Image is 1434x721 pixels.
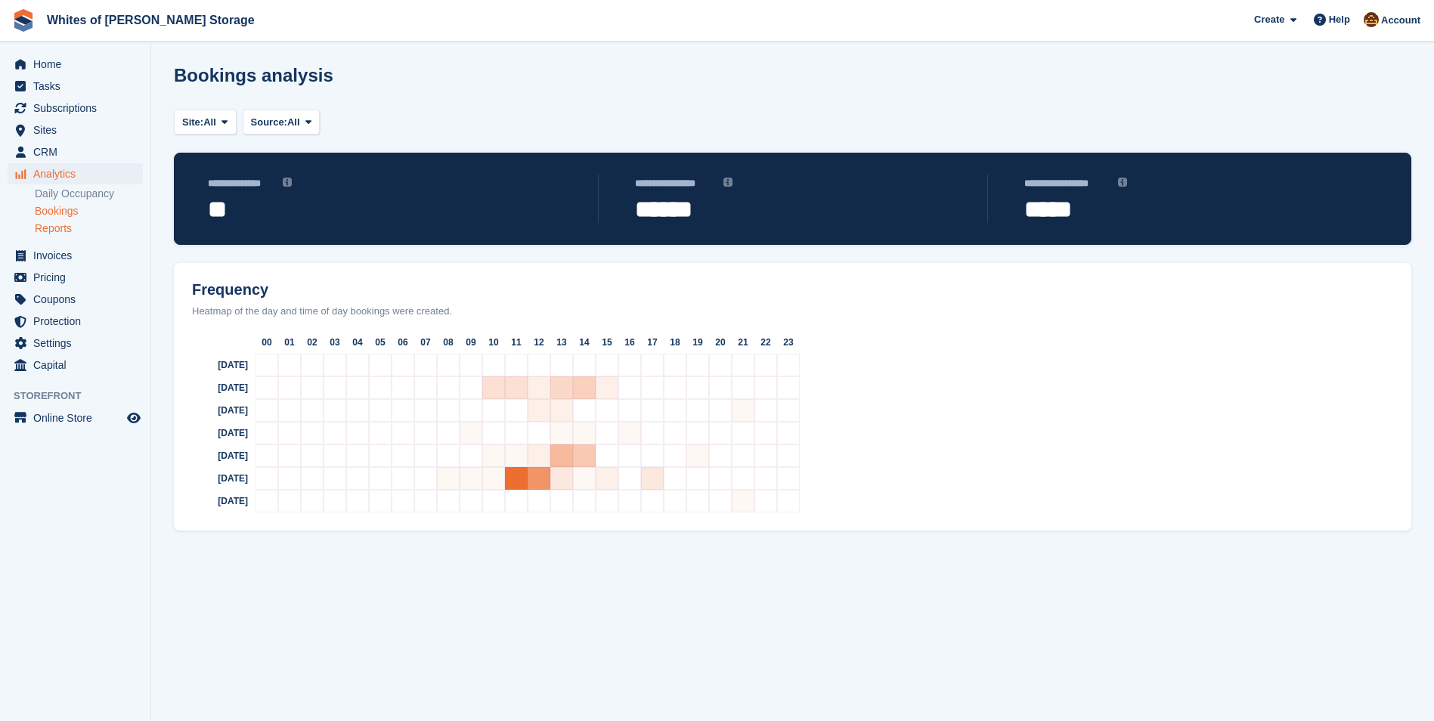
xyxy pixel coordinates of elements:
div: 02 [301,331,324,354]
div: 21 [732,331,754,354]
div: 04 [346,331,369,354]
div: [DATE] [180,354,256,376]
a: menu [8,267,143,288]
a: menu [8,54,143,75]
img: Eddie White [1364,12,1379,27]
span: All [287,115,300,130]
div: [DATE] [180,444,256,467]
div: 20 [709,331,732,354]
div: [DATE] [180,422,256,444]
a: menu [8,311,143,332]
div: 12 [528,331,550,354]
a: Preview store [125,409,143,427]
span: All [203,115,216,130]
div: Heatmap of the day and time of day bookings were created. [180,304,1405,319]
a: menu [8,354,143,376]
a: menu [8,119,143,141]
div: 07 [414,331,437,354]
div: 06 [392,331,414,354]
div: 14 [573,331,596,354]
span: Coupons [33,289,124,310]
span: Account [1381,13,1420,28]
span: Sites [33,119,124,141]
span: Invoices [33,245,124,266]
span: Settings [33,333,124,354]
a: menu [8,97,143,119]
span: Home [33,54,124,75]
div: 03 [324,331,346,354]
span: Online Store [33,407,124,429]
a: menu [8,163,143,184]
span: Create [1254,12,1284,27]
button: Source: All [243,110,321,135]
div: 15 [596,331,618,354]
img: stora-icon-8386f47178a22dfd0bd8f6a31ec36ba5ce8667c1dd55bd0f319d3a0aa187defe.svg [12,9,35,32]
div: 05 [369,331,392,354]
div: 09 [460,331,482,354]
a: menu [8,76,143,97]
img: icon-info-grey-7440780725fd019a000dd9b08b2336e03edf1995a4989e88bcd33f0948082b44.svg [723,178,732,187]
div: 16 [618,331,641,354]
span: Storefront [14,388,150,404]
div: 11 [505,331,528,354]
div: 22 [754,331,777,354]
div: 00 [256,331,278,354]
div: 01 [278,331,301,354]
div: 08 [437,331,460,354]
span: Source: [251,115,287,130]
span: Analytics [33,163,124,184]
img: icon-info-grey-7440780725fd019a000dd9b08b2336e03edf1995a4989e88bcd33f0948082b44.svg [1118,178,1127,187]
div: [DATE] [180,399,256,422]
div: 19 [686,331,709,354]
div: 23 [777,331,800,354]
h1: Bookings analysis [174,65,333,85]
a: menu [8,289,143,310]
div: 17 [641,331,664,354]
span: Tasks [33,76,124,97]
span: Subscriptions [33,97,124,119]
span: Protection [33,311,124,332]
span: Help [1329,12,1350,27]
h2: Frequency [180,281,1405,299]
div: 13 [550,331,573,354]
span: Capital [33,354,124,376]
a: Bookings [35,204,143,218]
span: CRM [33,141,124,162]
span: Site: [182,115,203,130]
div: [DATE] [180,490,256,512]
button: Site: All [174,110,237,135]
a: Daily Occupancy [35,187,143,201]
a: menu [8,333,143,354]
div: [DATE] [180,467,256,490]
a: menu [8,141,143,162]
div: [DATE] [180,376,256,399]
a: menu [8,245,143,266]
div: 10 [482,331,505,354]
span: Pricing [33,267,124,288]
img: icon-info-grey-7440780725fd019a000dd9b08b2336e03edf1995a4989e88bcd33f0948082b44.svg [283,178,292,187]
a: Reports [35,221,143,236]
a: Whites of [PERSON_NAME] Storage [41,8,261,32]
a: menu [8,407,143,429]
div: 18 [664,331,686,354]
